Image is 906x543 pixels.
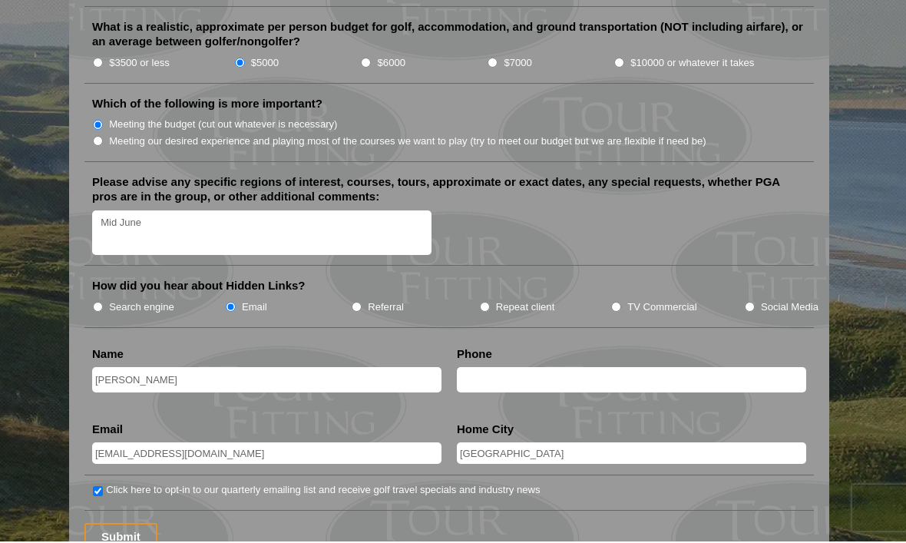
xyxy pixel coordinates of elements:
[378,57,405,72] label: $6000
[251,57,279,72] label: $5000
[92,98,322,113] label: Which of the following is more important?
[630,57,754,72] label: $10000 or whatever it takes
[242,301,267,316] label: Email
[109,135,706,151] label: Meeting our desired experience and playing most of the courses we want to play (try to meet our b...
[109,57,170,72] label: $3500 or less
[457,423,514,439] label: Home City
[457,348,492,363] label: Phone
[504,57,531,72] label: $7000
[761,301,818,316] label: Social Media
[106,484,540,499] label: Click here to opt-in to our quarterly emailing list and receive golf travel specials and industry...
[109,301,174,316] label: Search engine
[92,348,124,363] label: Name
[368,301,404,316] label: Referral
[627,301,696,316] label: TV Commercial
[92,423,123,439] label: Email
[92,176,806,206] label: Please advise any specific regions of interest, courses, tours, approximate or exact dates, any s...
[109,118,337,134] label: Meeting the budget (cut out whatever is necessary)
[496,301,555,316] label: Repeat client
[92,21,806,51] label: What is a realistic, approximate per person budget for golf, accommodation, and ground transporta...
[92,280,306,295] label: How did you hear about Hidden Links?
